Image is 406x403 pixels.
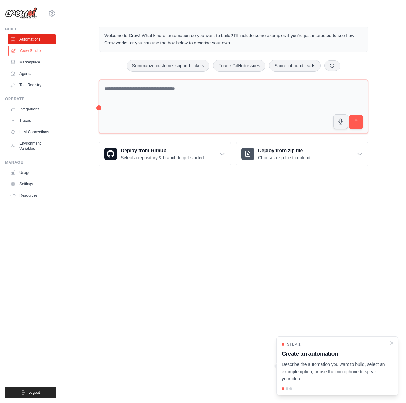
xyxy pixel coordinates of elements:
[8,138,56,154] a: Environment Variables
[374,373,406,403] div: Chat-Widget
[121,147,205,155] h3: Deploy from Github
[127,60,209,72] button: Summarize customer support tickets
[269,60,321,72] button: Score inbound leads
[121,155,205,161] p: Select a repository & branch to get started.
[374,373,406,403] iframe: Chat Widget
[8,69,56,79] a: Agents
[8,104,56,114] a: Integrations
[8,34,56,44] a: Automations
[282,361,385,382] p: Describe the automation you want to build, select an example option, or use the microphone to spe...
[8,116,56,126] a: Traces
[5,96,56,102] div: Operate
[28,390,40,395] span: Logout
[8,57,56,67] a: Marketplace
[19,193,37,198] span: Resources
[5,7,37,19] img: Logo
[8,80,56,90] a: Tool Registry
[389,340,394,346] button: Close walkthrough
[213,60,265,72] button: Triage GitHub issues
[5,160,56,165] div: Manage
[8,168,56,178] a: Usage
[5,387,56,398] button: Logout
[287,342,301,347] span: Step 1
[258,155,312,161] p: Choose a zip file to upload.
[8,127,56,137] a: LLM Connections
[8,190,56,201] button: Resources
[8,179,56,189] a: Settings
[5,27,56,32] div: Build
[258,147,312,155] h3: Deploy from zip file
[8,46,56,56] a: Crew Studio
[104,32,363,47] p: Welcome to Crew! What kind of automation do you want to build? I'll include some examples if you'...
[282,349,385,358] h3: Create an automation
